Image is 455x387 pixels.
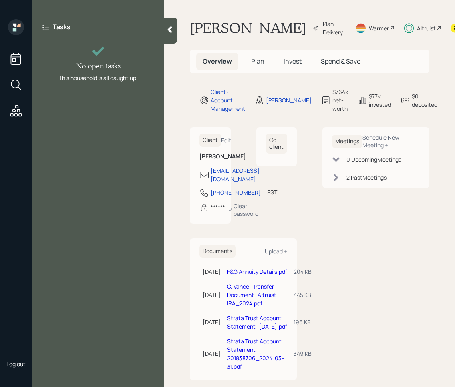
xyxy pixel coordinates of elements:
div: Client · Account Management [211,88,245,113]
div: 2 Past Meeting s [346,173,387,182]
label: Tasks [53,22,70,31]
div: 445 KB [294,291,312,299]
h6: [PERSON_NAME] [199,153,221,160]
div: Upload + [265,247,287,255]
div: [DATE] [203,318,221,326]
div: [PHONE_NUMBER] [211,188,261,197]
h1: [PERSON_NAME] [190,19,306,37]
div: 204 KB [294,267,312,276]
h6: Documents [199,245,236,258]
div: [DATE] [203,267,221,276]
div: Edit [221,136,231,144]
a: C. Vance_Transfer Document_Altruist IRA_2024.pdf [227,283,276,307]
div: 349 KB [294,349,312,358]
div: Plan Delivery [323,20,346,36]
h4: No open tasks [76,62,121,70]
div: Clear password [228,202,260,217]
div: [DATE] [203,291,221,299]
div: [EMAIL_ADDRESS][DOMAIN_NAME] [211,166,260,183]
span: Plan [251,57,264,66]
div: Log out [6,360,26,368]
div: 196 KB [294,318,312,326]
h6: Co-client [266,134,288,154]
h6: Meetings [332,135,362,148]
span: Overview [203,57,232,66]
img: retirable_logo.png [8,335,24,351]
h6: Client [199,134,221,147]
div: Schedule New Meeting + [362,134,420,149]
div: This household is all caught up. [59,74,138,82]
div: [PERSON_NAME] [266,96,312,104]
a: Strata Trust Account Statement 201838706_2024-03-31.pdf [227,337,284,370]
span: Invest [284,57,302,66]
a: F&G Annuity Details.pdf [227,268,287,275]
a: Strata Trust Account Statement_[DATE].pdf [227,314,287,330]
div: Warmer [369,24,389,32]
div: $764k net-worth [332,88,348,113]
div: [DATE] [203,349,221,358]
div: 0 Upcoming Meeting s [346,155,401,164]
div: Altruist [417,24,436,32]
div: $77k invested [369,92,391,109]
div: $0 deposited [412,92,437,109]
span: Spend & Save [321,57,360,66]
